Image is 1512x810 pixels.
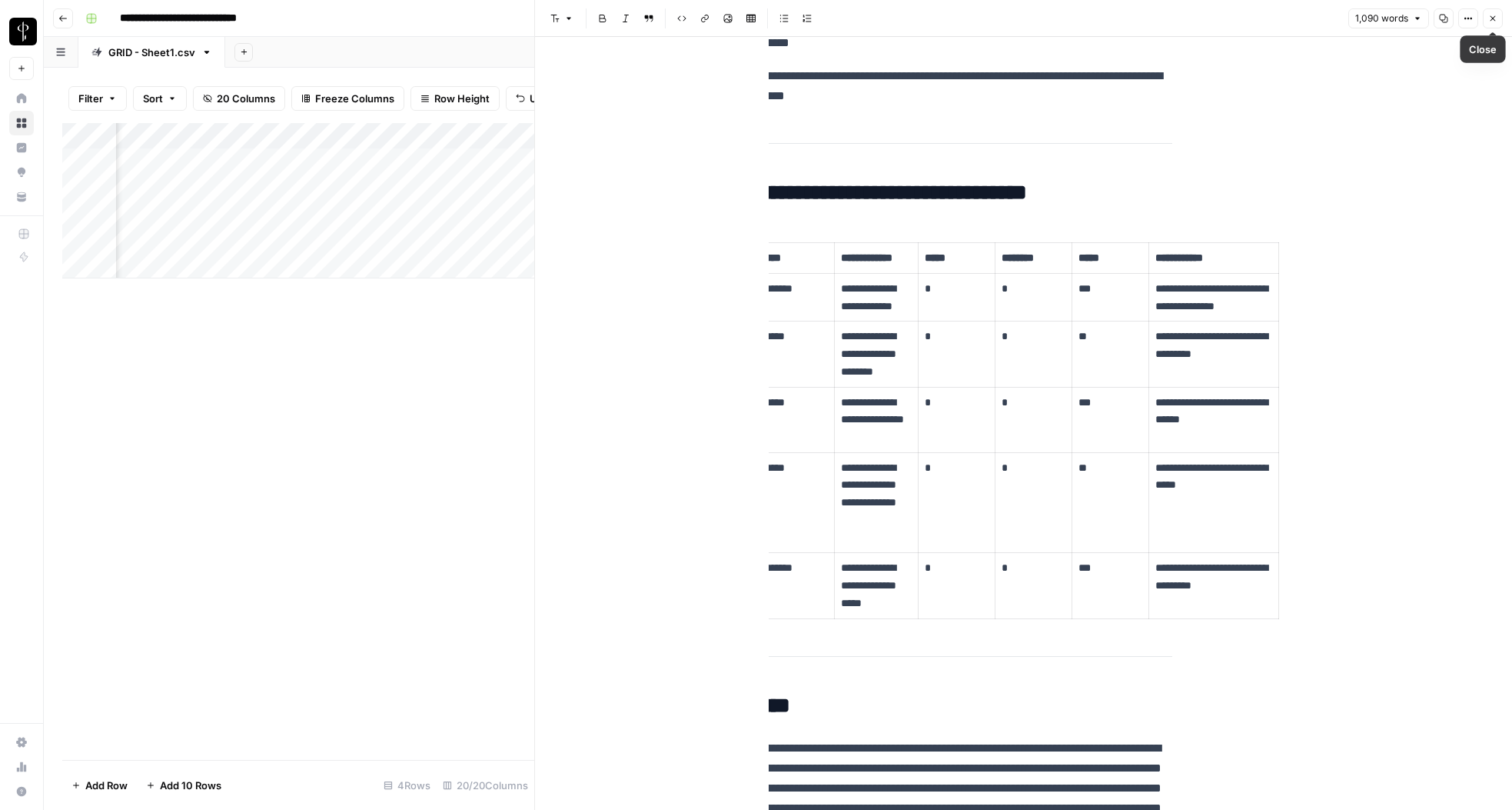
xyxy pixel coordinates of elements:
[137,773,231,798] button: Add 10 Rows
[143,91,163,106] span: Sort
[9,779,34,804] button: Help + Support
[9,86,34,111] a: Home
[410,86,500,111] button: Row Height
[9,111,34,135] a: Browse
[377,773,437,798] div: 4 Rows
[1355,12,1408,25] span: 1,090 words
[217,91,275,106] span: 20 Columns
[85,778,128,793] span: Add Row
[506,86,566,111] button: Undo
[193,86,285,111] button: 20 Columns
[108,45,195,60] div: GRID - Sheet1.csv
[9,730,34,755] a: Settings
[315,91,394,106] span: Freeze Columns
[160,778,221,793] span: Add 10 Rows
[437,773,534,798] div: 20/20 Columns
[9,12,34,51] button: Workspace: LP Production Workloads
[9,755,34,779] a: Usage
[9,185,34,209] a: Your Data
[62,773,137,798] button: Add Row
[78,37,225,68] a: GRID - Sheet1.csv
[133,86,187,111] button: Sort
[434,91,490,106] span: Row Height
[78,91,103,106] span: Filter
[291,86,404,111] button: Freeze Columns
[9,135,34,160] a: Insights
[9,160,34,185] a: Opportunities
[9,18,37,45] img: LP Production Workloads Logo
[1348,8,1429,28] button: 1,090 words
[68,86,127,111] button: Filter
